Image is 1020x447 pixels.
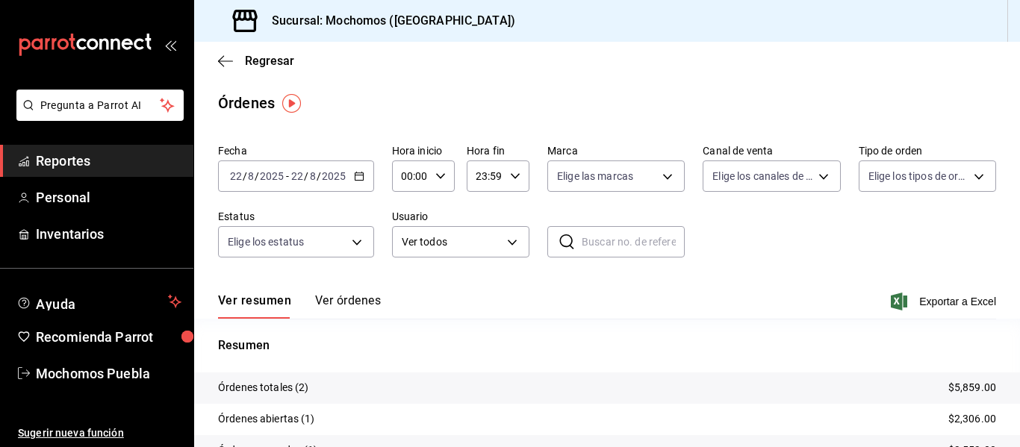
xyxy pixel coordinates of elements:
[260,12,515,30] h3: Sucursal: Mochomos ([GEOGRAPHIC_DATA])
[218,54,294,68] button: Regresar
[228,234,304,249] span: Elige los estatus
[402,234,502,250] span: Ver todos
[247,170,255,182] input: --
[290,170,304,182] input: --
[36,224,181,244] span: Inventarios
[703,146,840,156] label: Canal de venta
[894,293,996,310] button: Exportar a Excel
[948,380,996,396] p: $5,859.00
[164,39,176,51] button: open_drawer_menu
[948,411,996,427] p: $2,306.00
[317,170,321,182] span: /
[36,327,181,347] span: Recomienda Parrot
[10,108,184,124] a: Pregunta a Parrot AI
[218,380,309,396] p: Órdenes totales (2)
[286,170,289,182] span: -
[392,146,455,156] label: Hora inicio
[36,363,181,384] span: Mochomos Puebla
[218,92,275,114] div: Órdenes
[321,170,346,182] input: ----
[243,170,247,182] span: /
[255,170,259,182] span: /
[218,293,381,319] div: navigation tabs
[304,170,308,182] span: /
[36,293,162,310] span: Ayuda
[557,169,633,184] span: Elige las marcas
[36,187,181,207] span: Personal
[229,170,243,182] input: --
[245,54,294,68] span: Regresar
[309,170,317,182] input: --
[40,98,161,113] span: Pregunta a Parrot AI
[218,337,996,354] p: Resumen
[859,146,996,156] label: Tipo de orden
[582,227,685,257] input: Buscar no. de referencia
[315,293,381,319] button: Ver órdenes
[868,169,968,184] span: Elige los tipos de orden
[282,94,301,113] img: Tooltip marker
[259,170,284,182] input: ----
[36,151,181,171] span: Reportes
[218,411,315,427] p: Órdenes abiertas (1)
[547,146,685,156] label: Marca
[392,211,529,222] label: Usuario
[16,90,184,121] button: Pregunta a Parrot AI
[218,146,374,156] label: Fecha
[467,146,529,156] label: Hora fin
[218,211,374,222] label: Estatus
[712,169,812,184] span: Elige los canales de venta
[218,293,291,319] button: Ver resumen
[18,425,181,441] span: Sugerir nueva función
